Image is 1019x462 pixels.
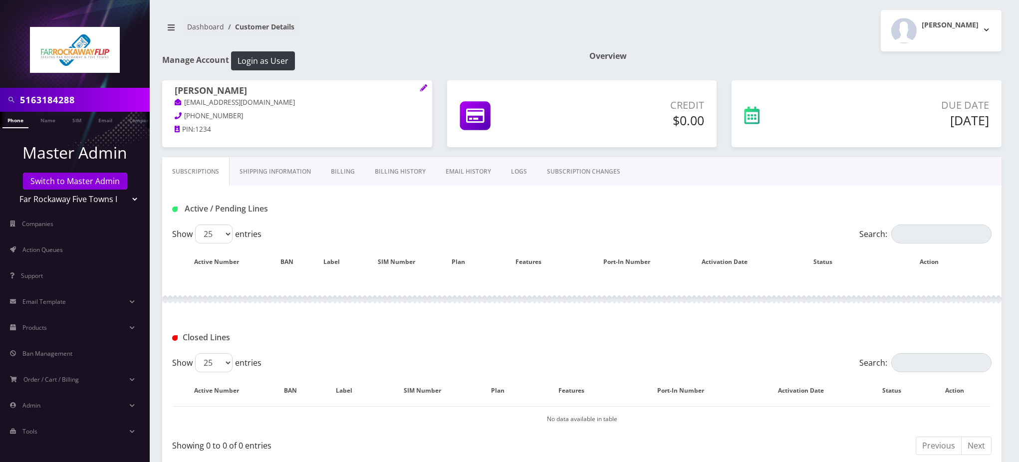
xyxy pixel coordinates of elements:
a: Company [124,112,158,127]
nav: breadcrumb [162,16,574,45]
p: Due Date [831,98,989,113]
a: SIM [67,112,86,127]
a: [EMAIL_ADDRESS][DOMAIN_NAME] [175,98,295,108]
span: Email Template [22,297,66,306]
span: Companies [22,220,53,228]
span: 1234 [195,125,211,134]
span: Order / Cart / Billing [23,375,79,384]
img: Closed Lines [172,335,178,341]
span: Products [22,323,47,332]
th: Active Number [173,247,270,276]
label: Show entries [172,225,261,243]
th: Plan [443,247,484,276]
th: Activation Date [681,247,778,276]
h5: [DATE] [831,113,989,128]
a: Email [93,112,117,127]
h1: Overview [589,51,1002,61]
h5: $0.00 [568,113,705,128]
th: SIM Number: activate to sort column ascending [378,376,478,405]
button: Login as User [231,51,295,70]
li: Customer Details [224,21,294,32]
h2: [PERSON_NAME] [922,21,979,29]
th: Label: activate to sort column ascending [321,376,377,405]
th: Active Number: activate to sort column descending [173,376,270,405]
a: Login as User [229,54,295,65]
th: BAN: activate to sort column ascending [271,376,320,405]
span: [PHONE_NUMBER] [184,111,243,120]
label: Search: [859,225,992,243]
td: No data available in table [173,406,991,432]
a: LOGS [501,157,537,186]
button: [PERSON_NAME] [881,10,1002,51]
th: BAN [271,247,312,276]
a: Next [961,437,992,455]
th: Label [313,247,360,276]
th: Features: activate to sort column ascending [528,376,625,405]
input: Search: [891,225,992,243]
input: Search in Company [20,90,147,109]
a: Billing History [365,157,436,186]
select: Showentries [195,353,233,372]
th: Port-In Number: activate to sort column ascending [626,376,746,405]
a: SUBSCRIPTION CHANGES [537,157,630,186]
p: Credit [568,98,705,113]
h1: Closed Lines [172,333,435,342]
a: Billing [321,157,365,186]
a: Switch to Master Admin [23,173,127,190]
h1: [PERSON_NAME] [175,85,420,97]
span: Action Queues [22,245,63,254]
span: Admin [22,401,40,410]
th: SIM Number [361,247,442,276]
a: Subscriptions [162,157,230,186]
a: Name [35,112,60,127]
th: Action [877,247,991,276]
th: Activation Date: activate to sort column ascending [747,376,865,405]
th: Port-In Number [583,247,681,276]
span: Tools [22,427,37,436]
span: Support [21,271,43,280]
th: Action : activate to sort column ascending [929,376,991,405]
a: Phone [2,112,28,128]
th: Plan: activate to sort column ascending [478,376,527,405]
th: Features [485,247,582,276]
label: Search: [859,353,992,372]
img: Active / Pending Lines [172,207,178,212]
a: PIN: [175,125,195,135]
h1: Active / Pending Lines [172,204,435,214]
a: Shipping Information [230,157,321,186]
th: Status [779,247,876,276]
input: Search: [891,353,992,372]
img: Far Rockaway Five Towns Flip [30,27,120,73]
a: EMAIL HISTORY [436,157,501,186]
select: Showentries [195,225,233,243]
span: Ban Management [22,349,72,358]
a: Dashboard [187,22,224,31]
a: Previous [916,437,962,455]
div: Showing 0 to 0 of 0 entries [172,436,574,452]
th: Status: activate to sort column ascending [866,376,928,405]
h1: Manage Account [162,51,574,70]
label: Show entries [172,353,261,372]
